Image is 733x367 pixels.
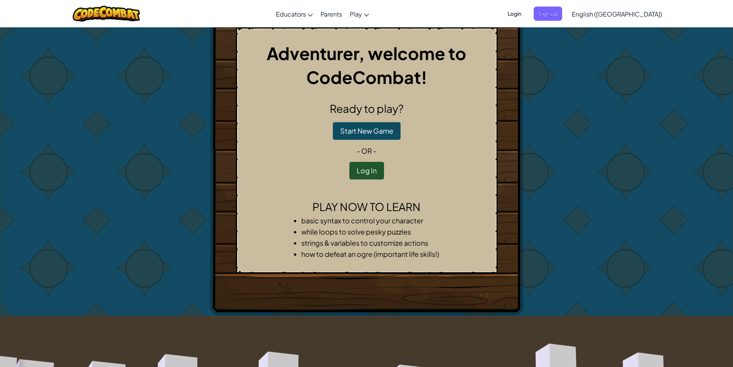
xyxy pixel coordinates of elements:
[568,3,666,24] a: English ([GEOGRAPHIC_DATA])
[534,7,562,21] button: Sign Up
[350,10,362,18] span: Play
[361,146,372,155] span: or
[572,10,662,18] span: English ([GEOGRAPHIC_DATA])
[242,199,491,215] h2: Play now to learn
[503,7,526,21] button: Login
[357,146,361,155] span: -
[272,3,317,24] a: Educators
[301,215,447,226] li: basic syntax to control your character
[346,3,373,24] a: Play
[301,226,447,237] li: while loops to solve pesky puzzles
[301,248,447,260] li: how to defeat an ogre (important life skills!)
[73,6,140,22] img: CodeCombat logo
[276,10,306,18] span: Educators
[301,237,447,248] li: strings & variables to customize actions
[372,146,377,155] span: -
[242,101,491,117] h2: Ready to play?
[317,3,346,24] a: Parents
[242,41,491,89] h1: Adventurer, welcome to CodeCombat!
[349,162,384,179] button: Log In
[333,122,401,140] button: Start New Game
